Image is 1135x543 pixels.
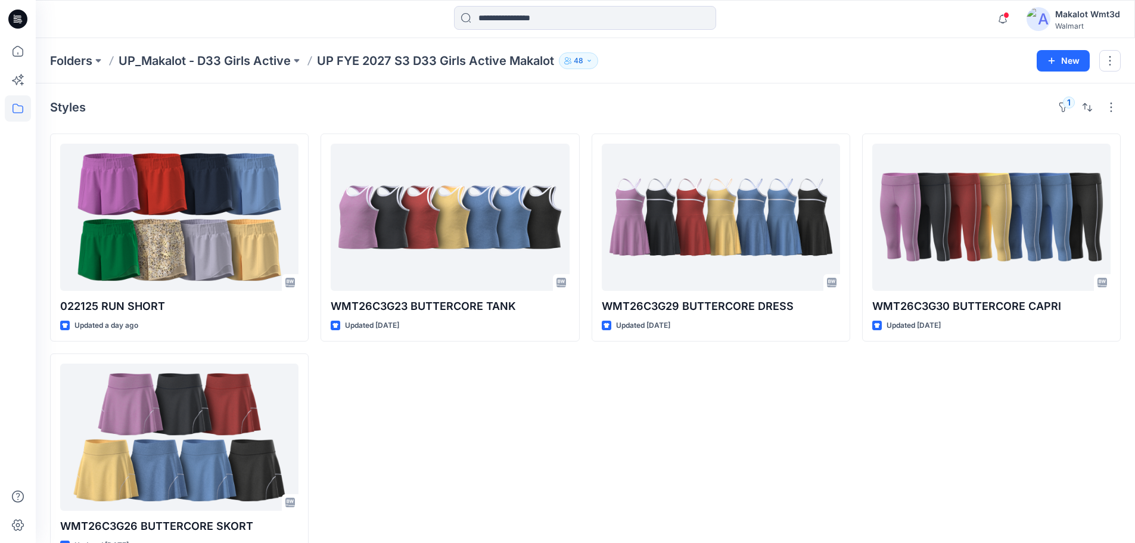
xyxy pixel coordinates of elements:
p: WMT26C3G30 BUTTERCORE CAPRI [872,298,1111,315]
a: WMT26C3G29 BUTTERCORE DRESS [602,144,840,291]
p: WMT26C3G26 BUTTERCORE SKORT [60,518,298,535]
div: Makalot Wmt3d [1055,7,1120,21]
img: avatar [1027,7,1050,31]
button: 48 [559,52,598,69]
div: Walmart [1055,21,1120,30]
a: WMT26C3G26 BUTTERCORE SKORT [60,364,298,511]
p: WMT26C3G23 BUTTERCORE TANK [331,298,569,315]
h4: Styles [50,100,86,114]
a: WMT26C3G23 BUTTERCORE TANK [331,144,569,291]
p: Updated [DATE] [345,319,399,332]
p: 022125 RUN SHORT [60,298,298,315]
a: UP_Makalot - D33 Girls Active [119,52,291,69]
button: New [1037,50,1090,72]
p: Updated [DATE] [616,319,670,332]
p: Updated [DATE] [887,319,941,332]
a: Folders [50,52,92,69]
p: 48 [574,54,583,67]
p: Updated a day ago [74,319,138,332]
a: 022125 RUN SHORT [60,144,298,291]
button: 1 [1054,98,1073,117]
p: UP FYE 2027 S3 D33 Girls Active Makalot [317,52,554,69]
a: WMT26C3G30 BUTTERCORE CAPRI [872,144,1111,291]
p: WMT26C3G29 BUTTERCORE DRESS [602,298,840,315]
